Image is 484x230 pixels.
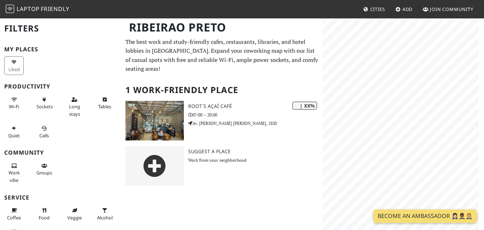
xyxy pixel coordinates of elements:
span: Video/audio calls [39,132,49,139]
span: Long stays [69,103,80,117]
button: Coffee [4,205,24,223]
button: Calls [34,122,54,141]
button: Food [34,205,54,223]
span: Power sockets [36,103,53,110]
a: Root´s Açaí Café | XX% Root´s Açaí Café 07:00 – 20:00 Av. [PERSON_NAME] [PERSON_NAME], 1830 [121,101,323,140]
p: Work from your neighborhood [188,157,322,163]
button: Long stays [65,94,84,120]
a: Suggest a Place Work from your neighborhood [121,146,323,186]
span: Veggie [67,214,82,221]
h3: Service [4,194,117,201]
h3: Community [4,149,117,156]
h1: Ribeirao Preto [123,18,321,37]
button: Alcohol [95,205,114,223]
img: LaptopFriendly [6,5,14,13]
a: Add [393,3,416,16]
h2: Filters [4,18,117,39]
h2: 1 Work-Friendly Place [125,79,319,101]
p: Av. [PERSON_NAME] [PERSON_NAME], 1830 [188,120,322,127]
span: Work-friendly tables [98,103,111,110]
button: Work vibe [4,160,24,186]
div: | XX% [292,102,317,110]
h3: Root´s Açaí Café [188,103,322,109]
span: Alcohol [97,214,113,221]
h3: Suggest a Place [188,149,322,155]
h3: My Places [4,46,117,53]
button: Tables [95,94,114,113]
h3: Productivity [4,83,117,90]
a: Join Community [420,3,476,16]
span: Join Community [430,6,473,12]
img: gray-place-d2bdb4477600e061c01bd816cc0f2ef0cfcb1ca9e3ad78868dd16fb2af073a21.png [125,146,184,186]
button: Sockets [34,94,54,113]
span: Cities [370,6,385,12]
span: Add [403,6,413,12]
button: Wi-Fi [4,94,24,113]
span: Coffee [7,214,21,221]
span: Stable Wi-Fi [9,103,19,110]
span: People working [9,169,20,183]
span: Group tables [36,169,52,176]
p: The best work and study-friendly cafes, restaurants, libraries, and hotel lobbies in [GEOGRAPHIC_... [125,38,319,74]
button: Quiet [4,122,24,141]
a: Become an Ambassador 🤵🏻‍♀️🤵🏾‍♂️🤵🏼‍♀️ [373,209,477,223]
a: LaptopFriendly LaptopFriendly [6,3,69,16]
img: Root´s Açaí Café [125,101,184,140]
span: Laptop [17,5,40,13]
button: Veggie [65,205,84,223]
span: Friendly [41,5,69,13]
span: Quiet [8,132,20,139]
p: 07:00 – 20:00 [188,111,322,118]
a: Cities [360,3,388,16]
button: Groups [34,160,54,179]
span: Food [39,214,50,221]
